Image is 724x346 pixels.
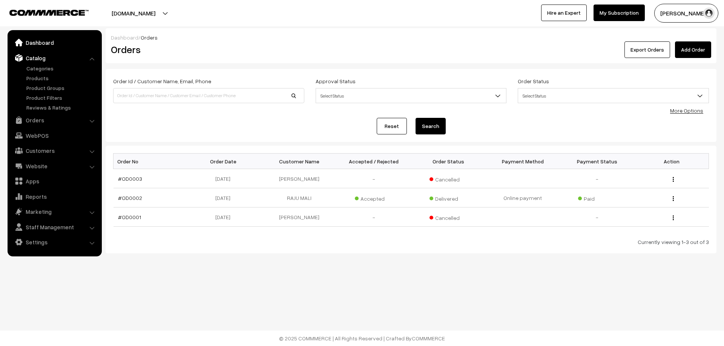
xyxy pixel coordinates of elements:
[518,88,709,103] span: Select Status
[9,220,99,234] a: Staff Management
[113,88,304,103] input: Order Id / Customer Name / Customer Email / Customer Phone
[518,77,549,85] label: Order Status
[118,195,142,201] a: #OD0002
[9,205,99,218] a: Marketing
[25,84,99,92] a: Product Groups
[560,207,634,227] td: -
[624,41,670,58] button: Export Orders
[594,5,645,21] a: My Subscription
[9,190,99,203] a: Reports
[411,154,485,169] th: Order Status
[578,193,616,203] span: Paid
[634,154,709,169] th: Action
[188,188,262,207] td: [DATE]
[111,34,711,41] div: /
[316,89,506,102] span: Select Status
[188,169,262,188] td: [DATE]
[316,88,507,103] span: Select Status
[111,34,138,41] a: Dashboard
[25,64,99,72] a: Categories
[9,144,99,157] a: Customers
[141,34,158,41] span: Orders
[9,36,99,49] a: Dashboard
[118,175,142,182] a: #OD0003
[429,212,467,222] span: Cancelled
[9,129,99,142] a: WebPOS
[9,235,99,249] a: Settings
[114,154,188,169] th: Order No
[188,154,262,169] th: Order Date
[316,77,356,85] label: Approval Status
[673,215,674,220] img: Menu
[9,8,75,17] a: COMMMERCE
[560,154,634,169] th: Payment Status
[337,207,411,227] td: -
[113,77,211,85] label: Order Id / Customer Name, Email, Phone
[377,118,407,134] a: Reset
[113,238,709,246] div: Currently viewing 1-3 out of 3
[673,177,674,182] img: Menu
[25,94,99,102] a: Product Filters
[262,169,336,188] td: [PERSON_NAME]
[262,188,336,207] td: RAJU MALI
[25,104,99,111] a: Reviews & Ratings
[518,89,709,102] span: Select Status
[262,207,336,227] td: [PERSON_NAME]
[9,174,99,188] a: Apps
[675,41,711,58] a: Add Order
[337,154,411,169] th: Accepted / Rejected
[9,113,99,127] a: Orders
[541,5,587,21] a: Hire an Expert
[9,159,99,173] a: Website
[412,335,445,341] a: COMMMERCE
[429,174,467,183] span: Cancelled
[416,118,446,134] button: Search
[703,8,715,19] img: user
[485,154,560,169] th: Payment Method
[9,10,89,15] img: COMMMERCE
[560,169,634,188] td: -
[262,154,336,169] th: Customer Name
[111,44,304,55] h2: Orders
[25,74,99,82] a: Products
[670,107,703,114] a: More Options
[337,169,411,188] td: -
[485,188,560,207] td: Online payment
[355,193,393,203] span: Accepted
[654,4,718,23] button: [PERSON_NAME]
[9,51,99,65] a: Catalog
[188,207,262,227] td: [DATE]
[118,214,141,220] a: #OD0001
[429,193,467,203] span: Delivered
[673,196,674,201] img: Menu
[85,4,182,23] button: [DOMAIN_NAME]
